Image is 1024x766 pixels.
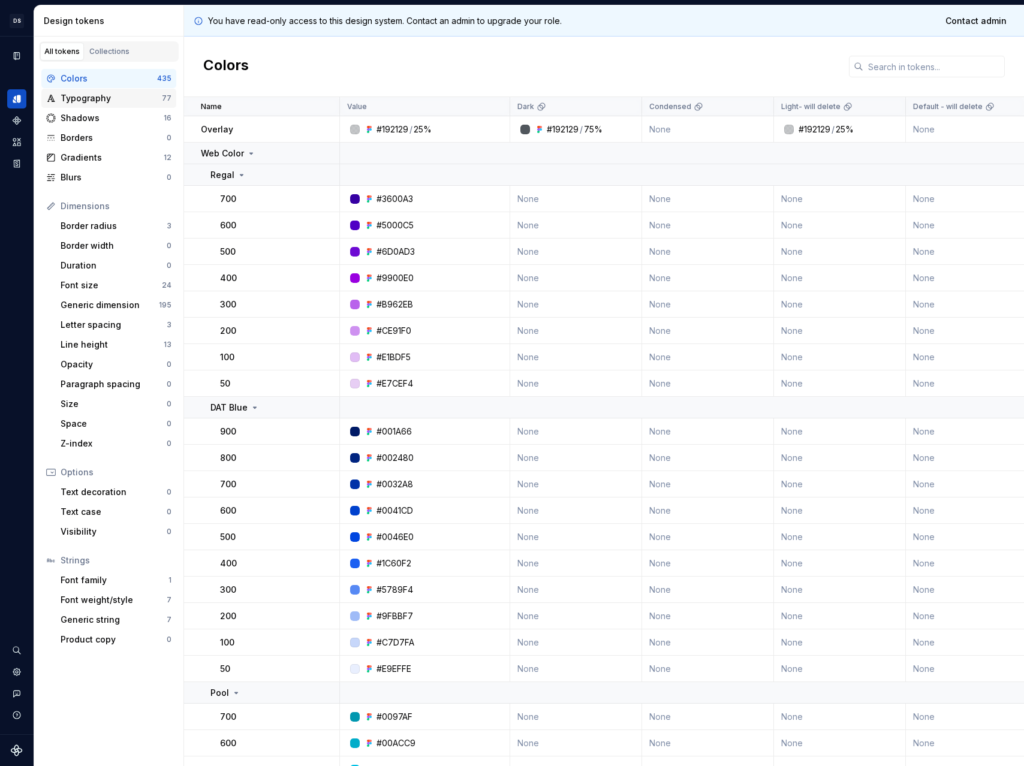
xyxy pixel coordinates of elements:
h2: Colors [203,56,249,77]
p: 700 [220,478,236,490]
a: Duration0 [56,256,176,275]
div: 0 [167,241,171,251]
td: None [774,344,906,370]
td: None [510,265,642,291]
a: Blurs0 [41,168,176,187]
p: Light- will delete [781,102,841,111]
a: Font size24 [56,276,176,295]
div: #192129 [799,123,830,135]
div: #9FBBF7 [377,610,413,622]
div: #E9EFFE [377,663,411,675]
td: None [510,629,642,656]
td: None [510,186,642,212]
div: Search ⌘K [7,641,26,660]
div: 0 [167,173,171,182]
td: None [774,497,906,524]
div: 12 [164,153,171,162]
p: Dark [517,102,534,111]
a: Gradients12 [41,148,176,167]
a: Visibility0 [56,522,176,541]
td: None [642,656,774,682]
div: Shadows [61,112,164,124]
a: Paragraph spacing0 [56,375,176,394]
td: None [510,344,642,370]
a: Z-index0 [56,434,176,453]
div: #0041CD [377,505,413,517]
div: Documentation [7,46,26,65]
p: 50 [220,663,230,675]
div: Paragraph spacing [61,378,167,390]
p: Pool [210,687,229,699]
div: DS [10,14,24,28]
div: 77 [162,94,171,103]
td: None [642,445,774,471]
a: Contact admin [938,10,1014,32]
td: None [642,577,774,603]
a: Font family1 [56,571,176,590]
p: 600 [220,737,236,749]
div: 0 [167,439,171,448]
td: None [510,291,642,318]
td: None [642,116,774,143]
div: Border radius [61,220,167,232]
a: Generic string7 [56,610,176,629]
a: Text decoration0 [56,482,176,502]
div: Product copy [61,634,167,646]
div: Size [61,398,167,410]
div: #192129 [377,123,408,135]
td: None [510,471,642,497]
td: None [774,550,906,577]
p: You have read-only access to this design system. Contact an admin to upgrade your role. [208,15,562,27]
div: #9900E0 [377,272,414,284]
p: 300 [220,298,236,310]
div: Design tokens [44,15,179,27]
td: None [774,603,906,629]
td: None [774,318,906,344]
p: 50 [220,378,230,390]
div: Opacity [61,358,167,370]
td: None [510,603,642,629]
td: None [774,291,906,318]
td: None [774,704,906,730]
div: 7 [167,615,171,625]
div: Typography [61,92,162,104]
td: None [774,656,906,682]
p: 100 [220,351,234,363]
p: Name [201,102,222,111]
div: Letter spacing [61,319,167,331]
p: 200 [220,610,236,622]
a: Border radius3 [56,216,176,236]
div: / [580,123,583,135]
div: 3 [167,320,171,330]
div: Z-index [61,438,167,450]
td: None [642,629,774,656]
a: Settings [7,662,26,681]
div: Text decoration [61,486,167,498]
div: 0 [167,507,171,517]
td: None [774,239,906,265]
div: #00ACC9 [377,737,415,749]
div: 0 [167,261,171,270]
div: #C7D7FA [377,637,414,649]
div: #CE91F0 [377,325,411,337]
a: Design tokens [7,89,26,108]
td: None [642,603,774,629]
a: Assets [7,132,26,152]
td: None [510,656,642,682]
span: Contact admin [945,15,1007,27]
p: 300 [220,584,236,596]
td: None [642,212,774,239]
td: None [774,730,906,756]
div: Border width [61,240,167,252]
p: 900 [220,426,236,438]
div: 0 [167,527,171,536]
div: 7 [167,595,171,605]
a: Letter spacing3 [56,315,176,334]
div: 0 [167,419,171,429]
p: 500 [220,531,236,543]
div: Contact support [7,684,26,703]
a: Opacity0 [56,355,176,374]
div: Text case [61,506,167,518]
